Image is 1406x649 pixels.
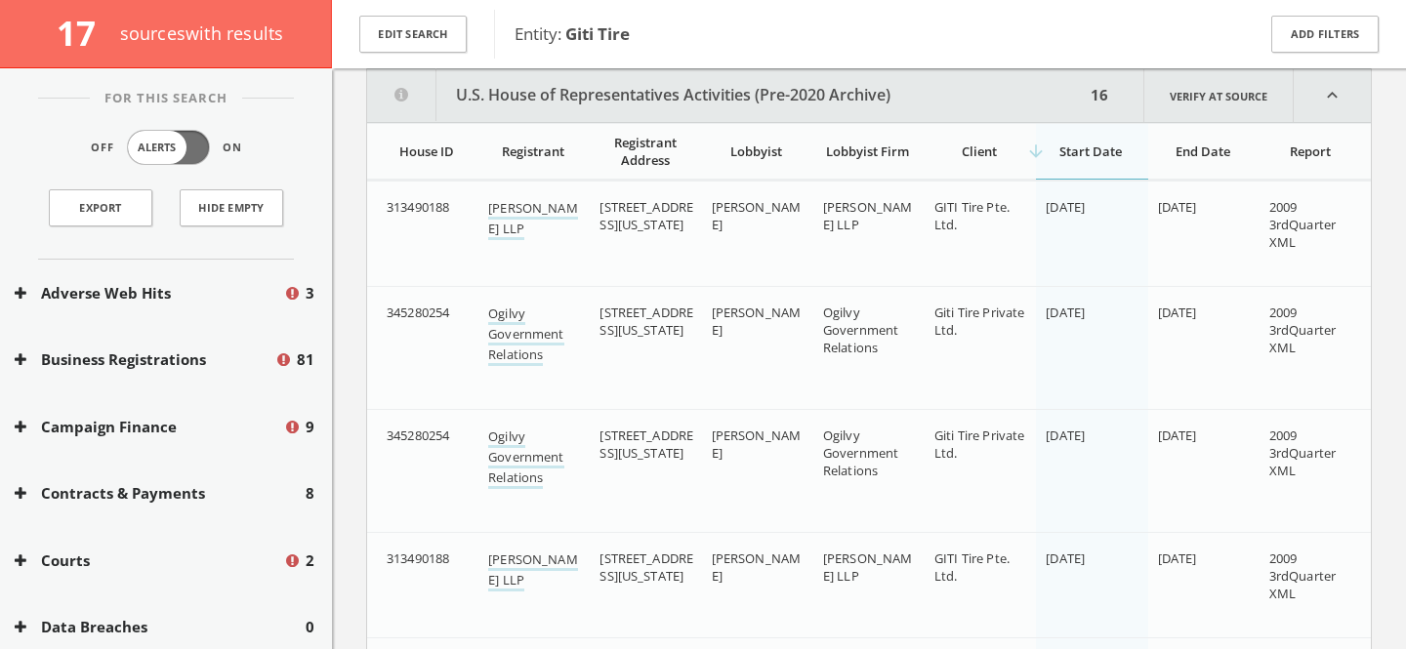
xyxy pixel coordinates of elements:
[387,142,467,160] div: House ID
[15,616,306,638] button: Data Breaches
[306,282,314,304] span: 3
[57,10,112,56] span: 17
[488,304,563,366] a: Ogilvy Government Relations
[15,416,283,438] button: Campaign Finance
[823,304,898,356] span: Ogilvy Government Relations
[1269,198,1336,251] span: 2009 3rdQuarter XML
[600,426,693,462] span: [STREET_ADDRESS][US_STATE]
[712,198,801,233] span: [PERSON_NAME]
[367,69,1085,122] button: U.S. House of Representatives Activities (Pre-2020 Archive)
[1046,426,1085,444] span: [DATE]
[934,426,1024,462] span: Giti Tire Private Ltd.
[823,198,912,233] span: [PERSON_NAME] LLP
[15,348,274,371] button: Business Registrations
[306,549,314,572] span: 2
[600,549,693,585] span: [STREET_ADDRESS][US_STATE]
[1046,142,1136,160] div: Start Date
[306,616,314,638] span: 0
[1269,549,1336,602] span: 2009 3rdQuarter XML
[306,416,314,438] span: 9
[306,482,314,505] span: 8
[823,426,898,479] span: Ogilvy Government Relations
[515,22,630,45] span: Entity:
[1158,304,1197,321] span: [DATE]
[1158,426,1197,444] span: [DATE]
[387,304,449,321] span: 345280254
[565,22,630,45] b: Giti Tire
[297,348,314,371] span: 81
[1046,304,1085,321] span: [DATE]
[1046,549,1085,567] span: [DATE]
[91,140,114,156] span: Off
[934,142,1024,160] div: Client
[49,189,152,226] a: Export
[223,140,242,156] span: On
[387,426,449,444] span: 345280254
[1294,69,1371,122] i: expand_less
[1143,69,1294,122] a: Verify at source
[15,549,283,572] button: Courts
[934,549,1010,585] span: GITI Tire Pte. Ltd.
[488,142,578,160] div: Registrant
[488,427,563,489] a: Ogilvy Government Relations
[934,198,1010,233] span: GITI Tire Pte. Ltd.
[823,549,912,585] span: [PERSON_NAME] LLP
[488,550,577,591] a: [PERSON_NAME] LLP
[600,304,693,339] span: [STREET_ADDRESS][US_STATE]
[600,134,689,169] div: Registrant Address
[1269,304,1336,356] span: 2009 3rdQuarter XML
[1158,549,1197,567] span: [DATE]
[15,482,306,505] button: Contracts & Payments
[488,199,577,240] a: [PERSON_NAME] LLP
[15,282,283,304] button: Adverse Web Hits
[934,304,1024,339] span: Giti Tire Private Ltd.
[1269,426,1336,479] span: 2009 3rdQuarter XML
[823,142,913,160] div: Lobbyist Firm
[90,89,242,108] span: For This Search
[1271,16,1379,54] button: Add Filters
[1085,69,1114,122] div: 16
[359,16,467,54] button: Edit Search
[1158,198,1197,216] span: [DATE]
[1046,198,1085,216] span: [DATE]
[1269,142,1351,160] div: Report
[387,198,449,216] span: 313490188
[600,198,693,233] span: [STREET_ADDRESS][US_STATE]
[1026,142,1046,161] i: arrow_downward
[712,549,801,585] span: [PERSON_NAME]
[180,189,283,226] button: Hide Empty
[1158,142,1248,160] div: End Date
[387,549,449,567] span: 313490188
[712,426,801,462] span: [PERSON_NAME]
[712,142,802,160] div: Lobbyist
[120,21,284,45] span: source s with results
[712,304,801,339] span: [PERSON_NAME]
